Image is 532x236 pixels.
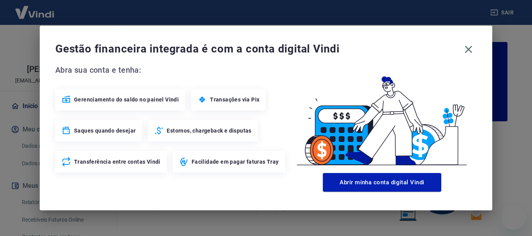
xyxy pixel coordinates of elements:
button: Abrir minha conta digital Vindi [323,173,441,192]
span: Transferência entre contas Vindi [74,158,160,166]
span: Abra sua conta e tenha: [55,64,287,76]
span: Estornos, chargeback e disputas [167,127,251,135]
span: Gerenciamento do saldo no painel Vindi [74,96,179,103]
span: Saques quando desejar [74,127,136,135]
img: Good Billing [287,64,477,170]
span: Facilidade em pagar faturas Tray [192,158,279,166]
iframe: Botão para abrir a janela de mensagens [501,205,526,230]
span: Gestão financeira integrada é com a conta digital Vindi [55,41,460,57]
span: Transações via Pix [210,96,259,103]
